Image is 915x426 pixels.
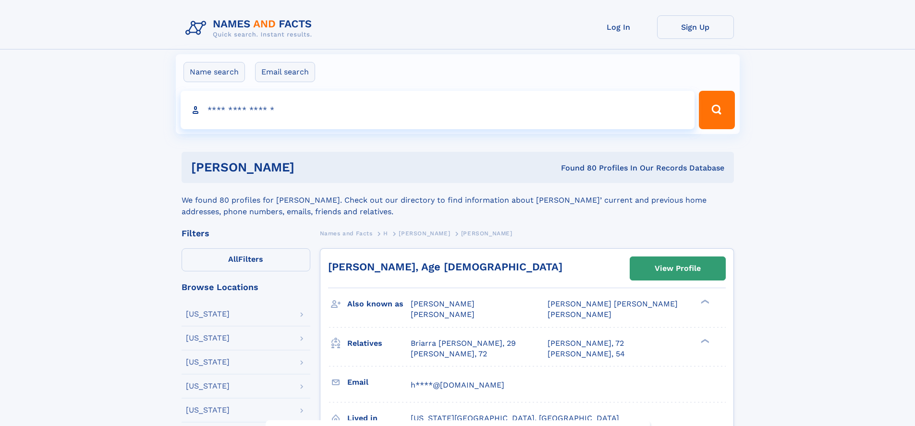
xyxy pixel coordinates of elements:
h1: [PERSON_NAME] [191,161,428,173]
a: [PERSON_NAME], 72 [548,338,624,349]
div: [US_STATE] [186,406,230,414]
h3: Relatives [347,335,411,352]
div: [US_STATE] [186,334,230,342]
input: search input [181,91,695,129]
a: View Profile [630,257,725,280]
label: Name search [183,62,245,82]
span: [PERSON_NAME] [548,310,611,319]
div: View Profile [655,257,701,280]
a: [PERSON_NAME] [399,227,450,239]
span: [PERSON_NAME] [461,230,512,237]
a: Log In [580,15,657,39]
span: [PERSON_NAME] [411,299,475,308]
span: [PERSON_NAME] [399,230,450,237]
a: Briarra [PERSON_NAME], 29 [411,338,516,349]
span: H [383,230,388,237]
button: Search Button [699,91,734,129]
div: ❯ [698,338,710,344]
div: Filters [182,229,310,238]
span: [US_STATE][GEOGRAPHIC_DATA], [GEOGRAPHIC_DATA] [411,414,619,423]
div: [US_STATE] [186,310,230,318]
div: [US_STATE] [186,382,230,390]
div: We found 80 profiles for [PERSON_NAME]. Check out our directory to find information about [PERSON... [182,183,734,218]
a: Sign Up [657,15,734,39]
div: ❯ [698,299,710,305]
a: [PERSON_NAME], Age [DEMOGRAPHIC_DATA] [328,261,562,273]
a: Names and Facts [320,227,373,239]
h3: Email [347,374,411,390]
img: Logo Names and Facts [182,15,320,41]
span: [PERSON_NAME] [PERSON_NAME] [548,299,678,308]
h3: Also known as [347,296,411,312]
label: Filters [182,248,310,271]
span: All [228,255,238,264]
span: [PERSON_NAME] [411,310,475,319]
div: [US_STATE] [186,358,230,366]
div: Found 80 Profiles In Our Records Database [427,163,724,173]
a: [PERSON_NAME], 54 [548,349,625,359]
div: Browse Locations [182,283,310,292]
a: [PERSON_NAME], 72 [411,349,487,359]
a: H [383,227,388,239]
label: Email search [255,62,315,82]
